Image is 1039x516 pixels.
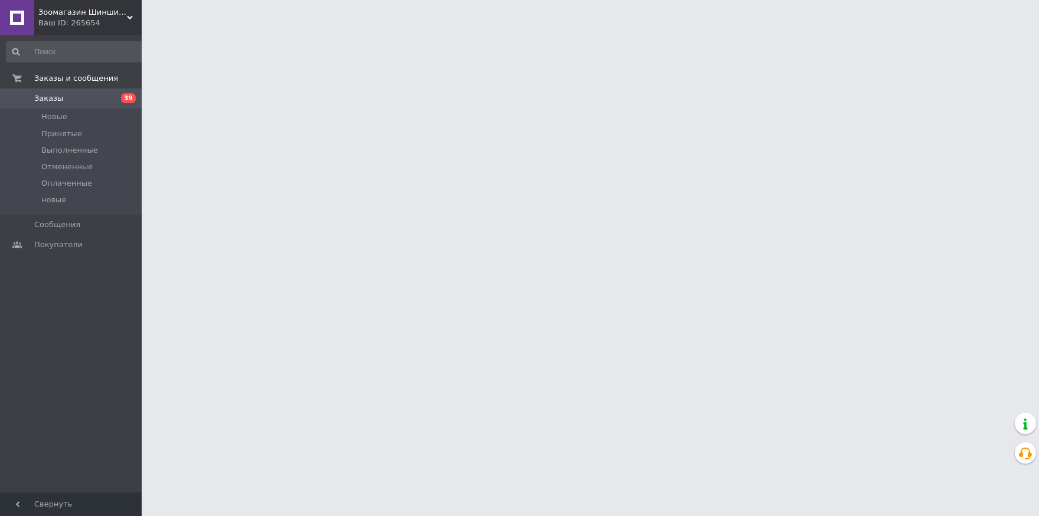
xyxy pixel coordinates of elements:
span: Покупатели [34,239,83,250]
span: Отмененные [41,162,93,172]
div: Ваш ID: 265654 [38,18,142,28]
span: Заказы [34,93,63,104]
span: Принятые [41,129,82,139]
span: 39 [121,93,136,103]
span: Оплаченные [41,178,92,189]
span: Выполненные [41,145,98,156]
span: новые [41,195,66,205]
span: Зоомагазин Шиншилка - Дискаунтер зоотоваров.Корма для кошек и собак. Ветеринарная аптека [38,7,127,18]
span: Сообщения [34,219,80,230]
span: Новые [41,111,67,122]
input: Поиск [6,41,145,63]
span: Заказы и сообщения [34,73,118,84]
